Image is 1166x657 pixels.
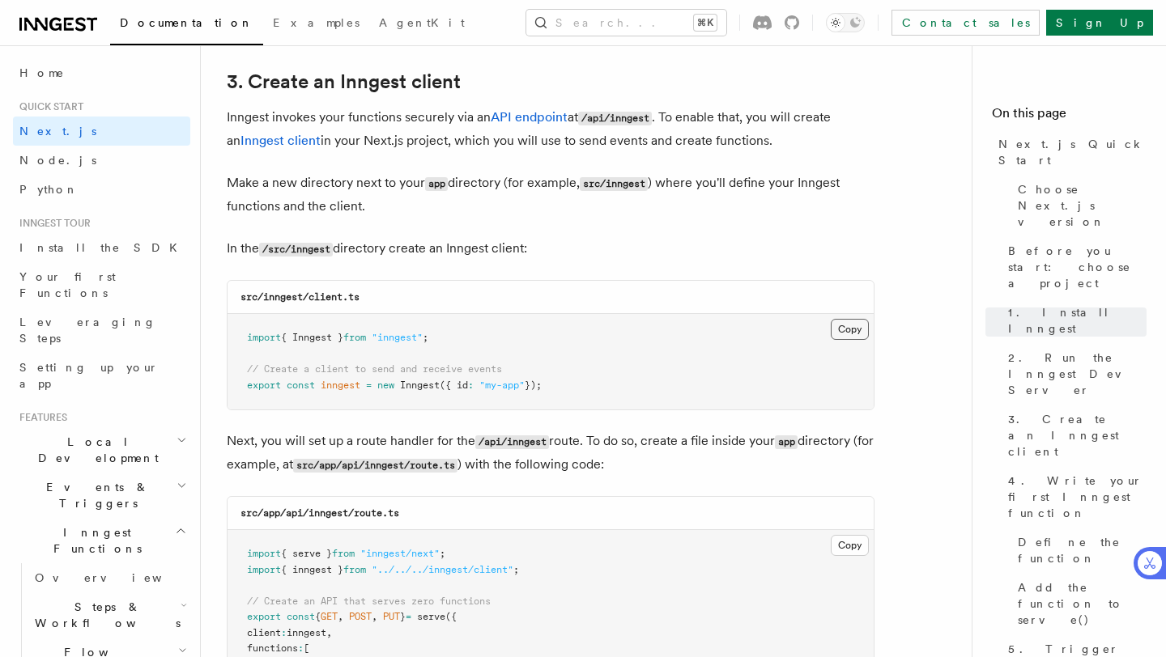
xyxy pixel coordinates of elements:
a: 2. Run the Inngest Dev Server [1002,343,1147,405]
a: Install the SDK [13,233,190,262]
span: ; [423,332,428,343]
span: const [287,379,315,391]
span: const [287,611,315,622]
span: = [406,611,411,622]
span: Quick start [13,100,83,113]
span: // Create a client to send and receive events [247,363,502,375]
span: : [468,379,474,391]
span: import [247,548,281,559]
span: ({ [445,611,457,622]
button: Toggle dark mode [826,13,865,32]
a: Python [13,175,190,204]
span: Examples [273,16,360,29]
span: Steps & Workflows [28,599,181,631]
span: Your first Functions [19,270,116,299]
a: 3. Create an Inngest client [1002,405,1147,466]
a: Leveraging Steps [13,307,190,353]
button: Copy [831,535,869,556]
span: 2. Run the Inngest Dev Server [1008,350,1147,398]
a: Home [13,58,190,87]
a: Documentation [110,5,263,45]
span: , [326,627,332,638]
span: Next.js [19,125,96,138]
code: src/inngest/client.ts [240,291,360,303]
a: Setting up your app [13,353,190,398]
span: : [298,642,304,654]
span: { inngest } [281,564,343,575]
span: functions [247,642,298,654]
button: Copy [831,319,869,340]
a: AgentKit [369,5,474,44]
span: AgentKit [379,16,465,29]
span: Leveraging Steps [19,316,156,345]
a: API endpoint [491,109,568,125]
span: inngest [321,379,360,391]
h4: On this page [992,104,1147,129]
code: src/app/api/inngest/route.ts [293,459,457,473]
span: import [247,332,281,343]
code: app [775,435,798,449]
span: Add the function to serve() [1018,579,1147,628]
p: Make a new directory next to your directory (for example, ) where you'll define your Inngest func... [227,172,874,218]
span: { [315,611,321,622]
span: "my-app" [479,379,525,391]
span: Overview [35,571,202,584]
code: /api/inngest [578,112,652,125]
span: export [247,611,281,622]
span: Node.js [19,154,96,167]
span: PUT [383,611,400,622]
span: POST [349,611,372,622]
button: Inngest Functions [13,518,190,563]
span: Define the function [1018,534,1147,566]
span: Local Development [13,434,177,466]
span: [ [304,642,309,654]
a: Node.js [13,146,190,175]
p: Inngest invokes your functions securely via an at . To enable that, you will create an in your Ne... [227,106,874,152]
span: from [332,548,355,559]
span: = [366,379,372,391]
p: Next, you will set up a route handler for the route. To do so, create a file inside your director... [227,430,874,477]
p: In the directory create an Inngest client: [227,237,874,261]
span: Events & Triggers [13,479,177,511]
a: 1. Install Inngest [1002,298,1147,343]
span: inngest [287,627,326,638]
span: "../../../inngest/client" [372,564,513,575]
a: Before you start: choose a project [1002,236,1147,298]
button: Search...⌘K [526,10,726,36]
a: Overview [28,563,190,592]
button: Events & Triggers [13,473,190,518]
a: Next.js [13,117,190,146]
span: { serve } [281,548,332,559]
a: Sign Up [1046,10,1153,36]
span: 3. Create an Inngest client [1008,411,1147,460]
span: from [343,332,366,343]
code: /api/inngest [475,435,549,449]
a: Next.js Quick Start [992,129,1147,175]
span: serve [417,611,445,622]
span: 1. Install Inngest [1008,304,1147,337]
span: Documentation [120,16,253,29]
span: { Inngest } [281,332,343,343]
a: 4. Write your first Inngest function [1002,466,1147,528]
span: }); [525,379,542,391]
a: Contact sales [892,10,1040,36]
span: Install the SDK [19,241,187,254]
span: Inngest [400,379,440,391]
span: ; [440,548,445,559]
span: : [281,627,287,638]
a: Inngest client [240,133,321,148]
span: "inngest" [372,332,423,343]
code: app [425,177,448,191]
kbd: ⌘K [694,15,717,31]
span: // Create an API that serves zero functions [247,596,491,607]
span: Features [13,411,67,424]
span: 4. Write your first Inngest function [1008,473,1147,521]
code: src/app/api/inngest/route.ts [240,507,399,519]
span: Home [19,65,65,81]
span: Choose Next.js version [1018,181,1147,230]
span: , [372,611,377,622]
span: new [377,379,394,391]
span: GET [321,611,338,622]
span: ({ id [440,379,468,391]
span: Inngest Functions [13,524,175,557]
